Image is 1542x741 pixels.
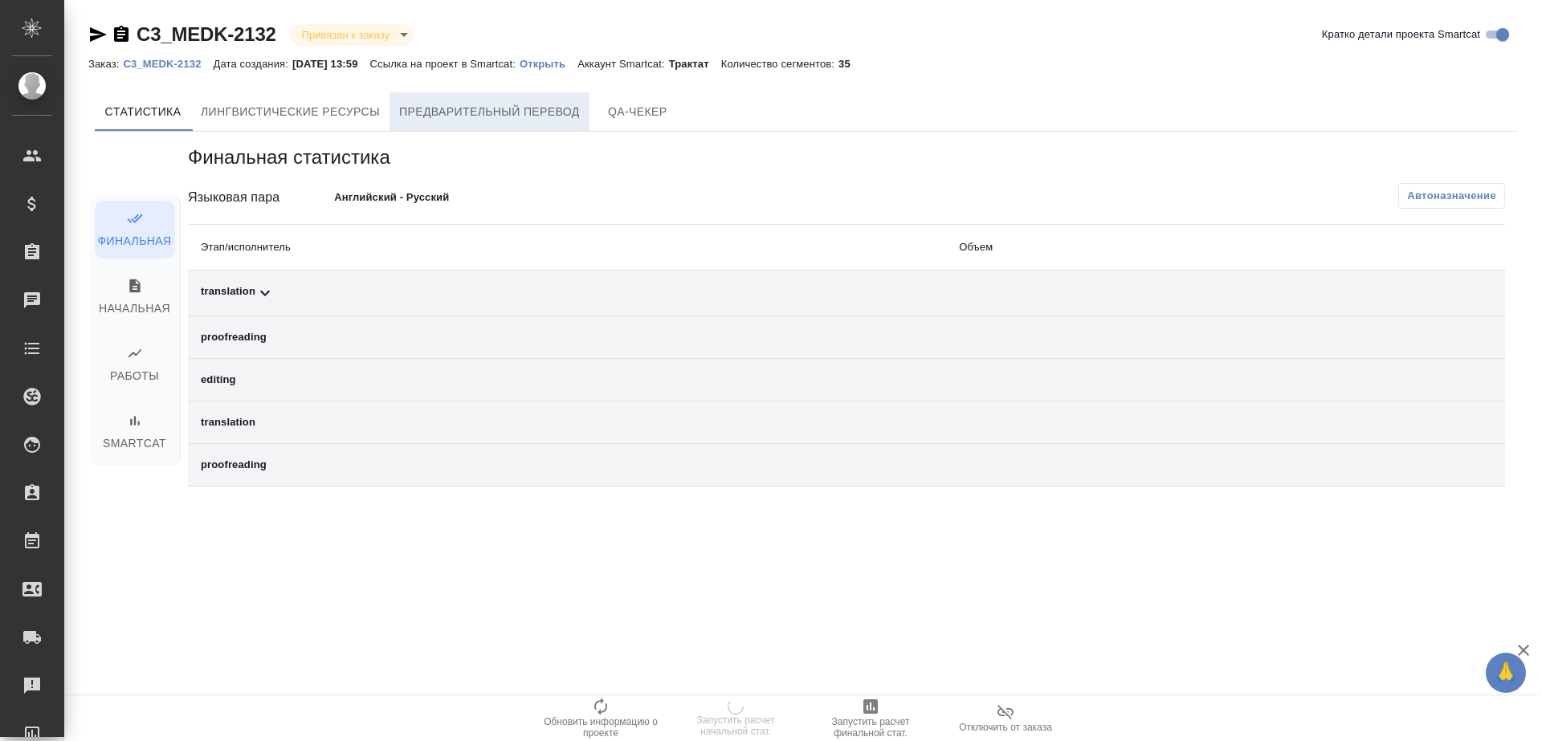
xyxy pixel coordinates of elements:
p: Заказ: [88,58,123,70]
a: C3_MEDK-2132 [137,23,276,45]
div: Toggle Row Expanded [201,283,933,303]
button: Запустить расчет финальной стат. [803,696,938,741]
span: Финальная [104,210,165,251]
button: Отключить от заказа [938,696,1073,741]
button: Запустить расчет начальной стат. [668,696,803,741]
button: Привязан к заказу [297,28,394,42]
span: Автоназначение [1407,188,1496,204]
div: proofreading [201,329,933,345]
p: Английский - Русский [334,189,626,206]
p: Количество сегментов: [721,58,838,70]
span: 🙏 [1492,656,1520,690]
span: Начальная [104,278,165,319]
p: Дата создания: [214,58,292,70]
div: Привязан к заказу [289,24,414,46]
p: C3_MEDK-2132 [123,58,213,70]
p: Ссылка на проект в Smartcat: [370,58,520,70]
h5: Финальная статистика [188,145,1505,170]
span: Запустить расчет начальной стат. [678,715,793,737]
span: Лингвистические ресурсы [201,102,380,122]
button: Скопировать ссылку для ЯМессенджера [88,25,108,44]
p: Открыть [520,58,577,70]
p: [DATE] 13:59 [292,58,370,70]
p: 35 [838,58,863,70]
span: Кратко детали проекта Smartcat [1322,26,1480,43]
button: Обновить информацию о проекте [533,696,668,741]
a: C3_MEDK-2132 [123,56,213,70]
p: Аккаунт Smartcat: [577,58,668,70]
div: proofreading [201,457,933,473]
div: editing [201,372,933,388]
span: Smartcat [104,413,165,454]
button: Автоназначение [1398,183,1505,209]
th: Этап/исполнитель [188,225,946,271]
a: Открыть [520,56,577,70]
button: Скопировать ссылку [112,25,131,44]
th: Объем [946,225,1336,271]
button: 🙏 [1486,653,1526,693]
span: Отключить от заказа [959,722,1052,733]
span: Предварительный перевод [399,102,580,122]
span: QA-чекер [599,102,676,122]
span: Cтатистика [104,102,182,122]
p: Трактат [669,58,721,70]
span: Обновить информацию о проекте [543,716,659,739]
div: translation [201,414,933,430]
span: Работы [104,345,165,386]
span: Запустить расчет финальной стат. [813,716,928,739]
div: Языковая пара [188,188,334,207]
